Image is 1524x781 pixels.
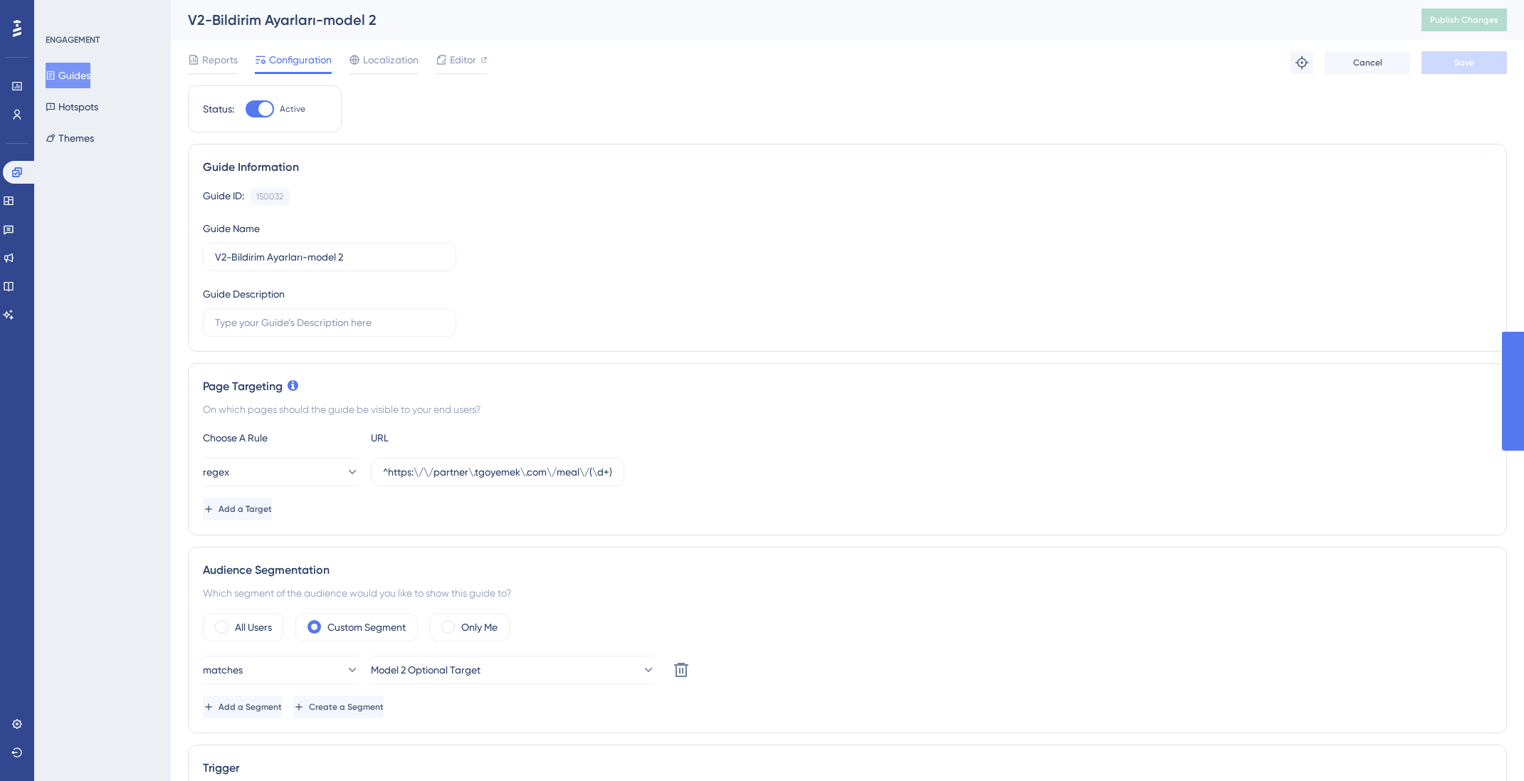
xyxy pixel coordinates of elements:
label: Custom Segment [327,619,406,636]
span: Add a Target [219,503,272,515]
div: Guide Description [203,285,285,303]
div: Trigger [203,760,1492,777]
span: Active [280,103,305,115]
div: Status: [203,100,234,117]
button: Publish Changes [1421,9,1507,31]
button: Cancel [1325,51,1410,74]
div: Choose A Rule [203,429,359,446]
button: Hotspots [46,94,98,120]
div: Guide Name [203,220,260,237]
button: Themes [46,125,94,151]
button: matches [203,656,359,684]
button: Create a Segment [293,696,384,718]
span: Publish Changes [1430,14,1498,26]
div: On which pages should the guide be visible to your end users? [203,401,1492,418]
span: Save [1454,57,1474,68]
button: regex [203,458,359,486]
span: Configuration [269,51,332,68]
span: Localization [363,51,419,68]
span: Reports [202,51,238,68]
span: Cancel [1353,57,1382,68]
span: Editor [450,51,476,68]
div: URL [371,429,527,446]
button: Add a Target [203,498,272,520]
button: Guides [46,63,90,88]
button: Add a Segment [203,696,282,718]
span: Create a Segment [309,701,384,713]
button: Model 2 Optional Target [371,656,656,684]
div: Which segment of the audience would you like to show this guide to? [203,585,1492,602]
input: Type your Guide’s Description here [215,315,444,330]
label: All Users [235,619,272,636]
div: V2-Bildirim Ayarları-model 2 [188,10,1386,30]
div: Page Targeting [203,378,1492,395]
input: Type your Guide’s Name here [215,249,444,265]
div: 150032 [256,191,283,202]
div: Guide Information [203,159,1492,176]
input: yourwebsite.com/path [383,464,612,480]
span: regex [203,463,229,481]
div: Guide ID: [203,187,244,206]
button: Save [1421,51,1507,74]
span: Model 2 Optional Target [371,661,480,678]
div: Audience Segmentation [203,562,1492,579]
div: ENGAGEMENT [46,34,100,46]
span: Add a Segment [219,701,282,713]
span: matches [203,661,243,678]
iframe: UserGuiding AI Assistant Launcher [1464,725,1507,767]
label: Only Me [461,619,498,636]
